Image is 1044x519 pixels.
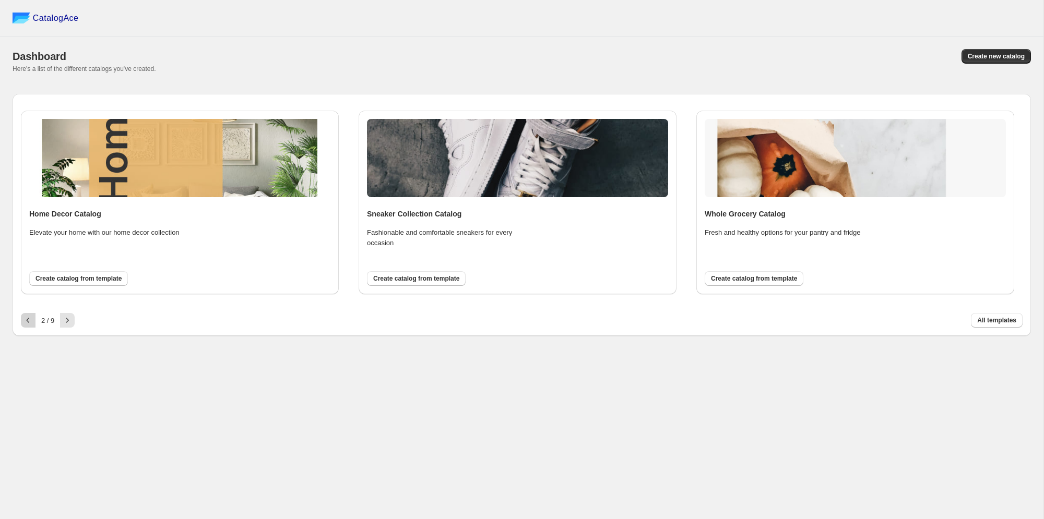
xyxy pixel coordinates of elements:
span: Create catalog from template [35,274,122,283]
button: All templates [971,313,1023,328]
button: Create catalog from template [367,271,466,286]
span: Dashboard [13,51,66,62]
img: catalog ace [13,13,30,23]
img: sneaker [367,119,668,197]
img: home_decor [29,119,330,197]
h4: Home Decor Catalog [29,209,330,219]
span: CatalogAce [33,13,79,23]
button: Create new catalog [962,49,1031,64]
button: Create catalog from template [705,271,803,286]
span: All templates [977,316,1016,324]
p: Elevate your home with our home decor collection [29,227,196,238]
p: Fresh and healthy options for your pantry and fridge [705,227,872,238]
span: 2 / 9 [41,317,54,324]
span: Create new catalog [968,52,1025,61]
img: whole_grocery [705,119,1006,197]
h4: Whole Grocery Catalog [705,209,1006,219]
span: Create catalog from template [711,274,797,283]
span: Create catalog from template [373,274,459,283]
p: Fashionable and comfortable sneakers for every occasion [367,227,534,248]
span: Here's a list of the different catalogs you've created. [13,65,156,73]
h4: Sneaker Collection Catalog [367,209,668,219]
button: Create catalog from template [29,271,128,286]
